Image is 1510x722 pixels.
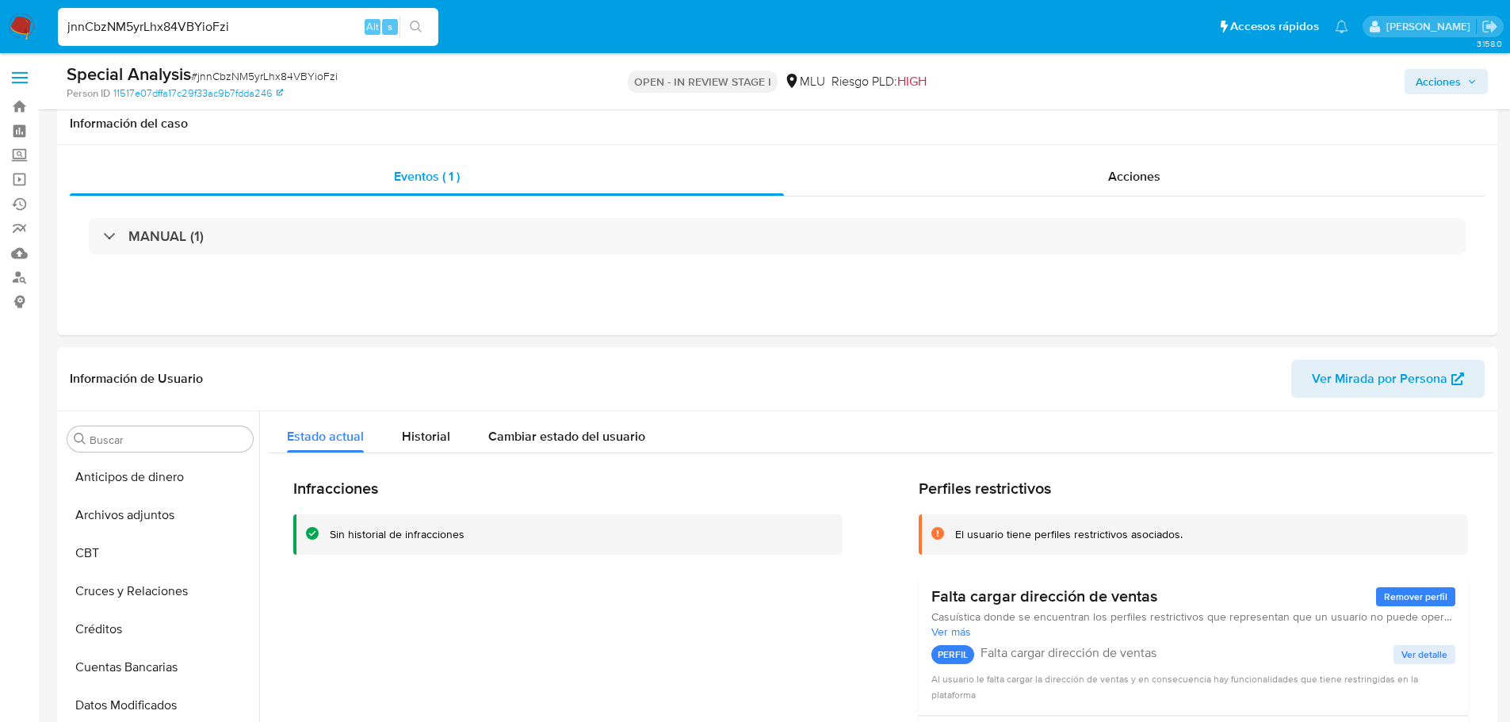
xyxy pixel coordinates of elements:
[1291,360,1485,398] button: Ver Mirada por Persona
[394,167,460,185] span: Eventos ( 1 )
[90,433,247,447] input: Buscar
[1386,19,1476,34] p: giorgio.franco@mercadolibre.com
[628,71,778,93] p: OPEN - IN REVIEW STAGE I
[1481,18,1498,35] a: Salir
[70,371,203,387] h1: Información de Usuario
[61,648,259,686] button: Cuentas Bancarias
[67,61,191,86] b: Special Analysis
[61,496,259,534] button: Archivos adjuntos
[70,116,1485,132] h1: Información del caso
[388,19,392,34] span: s
[61,610,259,648] button: Créditos
[784,73,825,90] div: MLU
[366,19,379,34] span: Alt
[128,227,204,245] h3: MANUAL (1)
[113,86,283,101] a: 11517e07dffa17c29f33ac9b7fdda246
[74,433,86,445] button: Buscar
[399,16,432,38] button: search-icon
[61,534,259,572] button: CBT
[831,73,927,90] span: Riesgo PLD:
[1405,69,1488,94] button: Acciones
[897,72,927,90] span: HIGH
[61,572,259,610] button: Cruces y Relaciones
[1230,18,1319,35] span: Accesos rápidos
[1312,360,1447,398] span: Ver Mirada por Persona
[1108,167,1160,185] span: Acciones
[1335,20,1348,33] a: Notificaciones
[89,218,1466,254] div: MANUAL (1)
[67,86,110,101] b: Person ID
[61,458,259,496] button: Anticipos de dinero
[1416,69,1461,94] span: Acciones
[58,17,438,37] input: Buscar usuario o caso...
[191,68,338,84] span: # jnnCbzNM5yrLhx84VBYioFzi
